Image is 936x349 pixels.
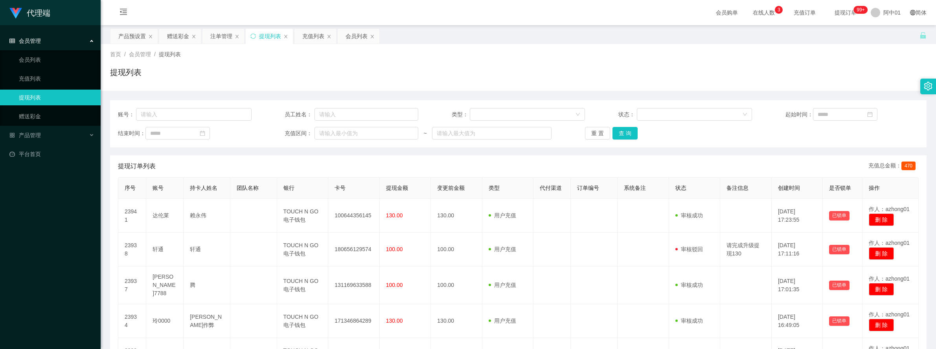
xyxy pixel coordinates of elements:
input: 请输入 [314,108,418,121]
span: 充值区间： [285,129,314,138]
input: 请输入最小值为 [314,127,418,140]
span: 100.00 [386,282,403,288]
font: 产品管理 [19,132,41,138]
span: 变更前金额 [437,185,465,191]
font: 审核成功 [681,212,703,219]
td: 130.00 [431,199,482,233]
i: 图标： 关闭 [148,34,153,39]
td: 23938 [118,233,146,266]
div: 充值列表 [302,29,324,44]
div: 会员列表 [346,29,368,44]
font: 简体 [916,9,927,16]
td: 100.00 [431,233,482,266]
span: 会员管理 [129,51,151,57]
span: / [124,51,126,57]
div: 注单管理 [210,29,232,44]
sup: 3 [775,6,783,14]
span: ~ [418,129,432,138]
font: 审核驳回 [681,246,703,252]
span: 操作 [869,185,880,191]
h1: 提现列表 [110,66,142,78]
font: 用户充值 [494,282,516,288]
a: 图标： 仪表板平台首页 [9,146,94,162]
td: 180656129574 [328,233,380,266]
i: 图标： 同步 [250,33,256,39]
span: / [154,51,156,57]
td: [DATE] 17:01:35 [772,266,823,304]
span: 状态 [675,185,686,191]
span: 订单编号 [577,185,599,191]
span: 持卡人姓名 [190,185,217,191]
span: 账号： [118,110,136,119]
td: 轩通 [146,233,184,266]
div: 赠送彩金 [167,29,189,44]
span: 提现订单列表 [118,162,156,171]
span: 作人：azhong01 [869,276,910,282]
span: 100.00 [386,246,403,252]
i: 图标： 日历 [200,130,205,136]
td: TOUCH N GO 电子钱包 [277,199,329,233]
i: 图标： 关闭 [283,34,288,39]
td: [DATE] 16:49:05 [772,304,823,338]
td: [DATE] 17:11:16 [772,233,823,266]
font: 充值订单 [794,9,816,16]
font: 会员管理 [19,38,41,44]
i: 图标： global [910,10,916,15]
span: 备注信息 [726,185,748,191]
span: 卡号 [335,185,346,191]
font: 审核成功 [681,318,703,324]
td: [DATE] 17:23:55 [772,199,823,233]
span: 状态： [618,110,637,119]
td: 171346864289 [328,304,380,338]
span: 是否锁单 [829,185,851,191]
td: [PERSON_NAME]作弊 [184,304,230,338]
a: 提现列表 [19,90,94,105]
td: 100.00 [431,266,482,304]
td: TOUCH N GO 电子钱包 [277,304,329,338]
span: 470 [901,162,916,170]
i: 图标： 解锁 [919,32,927,39]
td: 23934 [118,304,146,338]
button: 已锁单 [829,281,850,290]
i: 图标： 关闭 [191,34,196,39]
td: [PERSON_NAME]7788 [146,266,184,304]
td: 131169633588 [328,266,380,304]
td: 23941 [118,199,146,233]
td: 23937 [118,266,146,304]
button: 重 置 [585,127,610,140]
i: 图标： 向下 [743,112,747,118]
font: 在线人数 [753,9,775,16]
button: 删 除 [869,319,894,331]
span: 首页 [110,51,121,57]
i: 图标： table [9,38,15,44]
td: TOUCH N GO 电子钱包 [277,233,329,266]
div: 产品预设置 [118,29,146,44]
span: 作人：azhong01 [869,311,910,318]
td: 玲0000 [146,304,184,338]
span: 类型 [489,185,500,191]
font: 用户充值 [494,212,516,219]
i: 图标： 向下 [576,112,580,118]
font: 提现订单 [835,9,857,16]
button: 已锁单 [829,316,850,326]
span: 银行 [283,185,294,191]
button: 已锁单 [829,211,850,220]
font: 审核成功 [681,282,703,288]
i: 图标： AppStore-O [9,132,15,138]
span: 提现金额 [386,185,408,191]
td: 轩通 [184,233,230,266]
td: 腾 [184,266,230,304]
span: 130.00 [386,212,403,219]
h1: 代理端 [27,0,50,26]
img: logo.9652507e.png [9,8,22,19]
td: TOUCH N GO 电子钱包 [277,266,329,304]
button: 删 除 [869,283,894,296]
button: 删 除 [869,213,894,226]
span: 代付渠道 [540,185,562,191]
span: 起始时间： [785,110,813,119]
button: 已锁单 [829,245,850,254]
span: 员工姓名： [285,110,314,119]
a: 充值列表 [19,71,94,86]
input: 请输入 [136,108,251,121]
button: 删 除 [869,247,894,260]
